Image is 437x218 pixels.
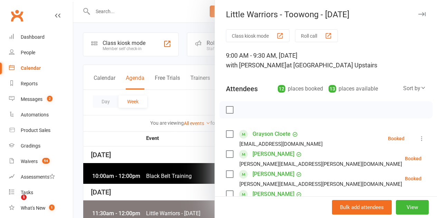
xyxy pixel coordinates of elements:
[253,189,294,200] a: [PERSON_NAME]
[226,84,258,94] div: Attendees
[9,169,73,185] a: Assessments
[278,84,323,94] div: places booked
[329,85,336,93] div: 13
[21,65,41,71] div: Calendar
[396,200,429,215] button: View
[21,81,38,86] div: Reports
[388,136,405,141] div: Booked
[226,51,426,70] div: 9:00 AM - 9:30 AM, [DATE]
[7,195,23,211] iframe: Intercom live chat
[47,96,53,102] span: 2
[405,156,421,161] div: Booked
[286,61,377,69] span: at [GEOGRAPHIC_DATA] Upstairs
[21,205,46,211] div: What's New
[9,107,73,123] a: Automations
[9,200,73,216] a: What's New1
[278,85,285,93] div: 12
[42,158,50,164] span: 54
[295,29,338,42] button: Roll call
[9,185,73,200] a: Tasks
[253,129,291,140] a: Grayson Cloete
[9,60,73,76] a: Calendar
[21,34,45,40] div: Dashboard
[21,190,33,195] div: Tasks
[405,176,421,181] div: Booked
[329,84,378,94] div: places available
[21,143,40,149] div: Gradings
[8,7,26,24] a: Clubworx
[403,84,426,93] div: Sort by
[253,169,294,180] a: [PERSON_NAME]
[9,154,73,169] a: Waivers 54
[226,61,286,69] span: with [PERSON_NAME]
[332,200,392,215] button: Bulk add attendees
[21,174,55,180] div: Assessments
[21,112,49,117] div: Automations
[49,205,55,210] span: 1
[9,92,73,107] a: Messages 2
[215,10,437,19] div: Little Warriors - Toowong - [DATE]
[9,76,73,92] a: Reports
[9,45,73,60] a: People
[239,140,323,149] div: [EMAIL_ADDRESS][DOMAIN_NAME]
[21,127,50,133] div: Product Sales
[9,138,73,154] a: Gradings
[21,50,35,55] div: People
[239,160,402,169] div: [PERSON_NAME][EMAIL_ADDRESS][PERSON_NAME][DOMAIN_NAME]
[9,123,73,138] a: Product Sales
[21,159,38,164] div: Waivers
[21,96,42,102] div: Messages
[226,29,289,42] button: Class kiosk mode
[21,195,27,200] span: 1
[239,180,402,189] div: [PERSON_NAME][EMAIL_ADDRESS][PERSON_NAME][DOMAIN_NAME]
[9,29,73,45] a: Dashboard
[253,149,294,160] a: [PERSON_NAME]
